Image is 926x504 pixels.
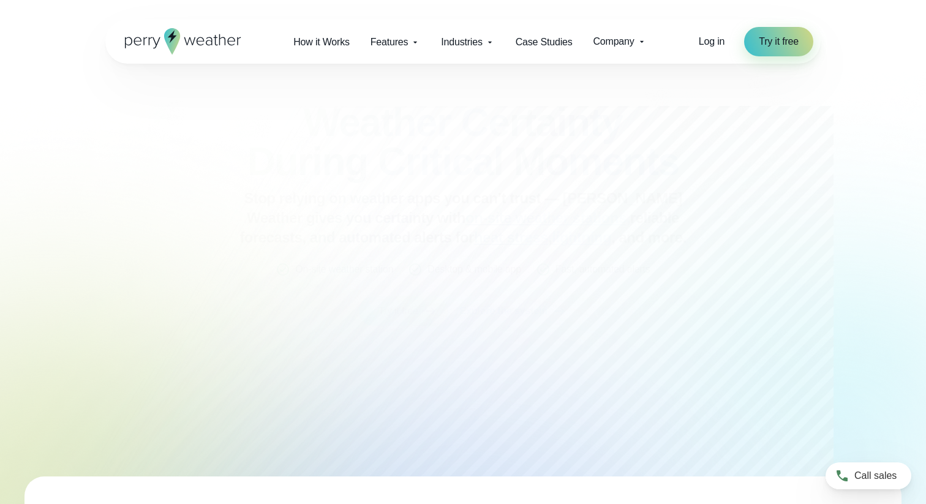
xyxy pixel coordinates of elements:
a: Try it free [744,27,813,56]
span: Case Studies [516,35,573,50]
a: How it Works [283,29,360,55]
span: Try it free [759,34,799,49]
span: Features [371,35,408,50]
a: Call sales [826,462,911,489]
span: Call sales [854,468,897,483]
span: How it Works [293,35,350,50]
a: Log in [699,34,725,49]
a: Case Studies [505,29,583,55]
span: Company [593,34,634,49]
span: Log in [699,36,725,47]
span: Industries [441,35,482,50]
